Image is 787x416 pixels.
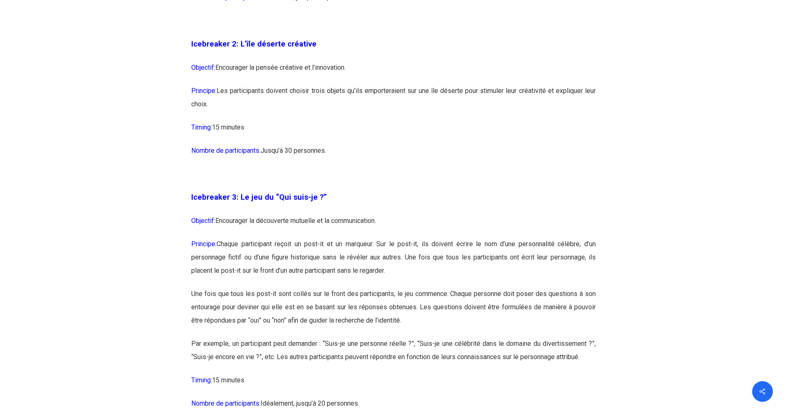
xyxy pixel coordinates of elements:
p: Les participants doivent choisir trois objets qu’ils emporteraient sur une île déserte pour stimu... [191,84,596,121]
span: Nombre de participants: [191,399,261,407]
p: Encourager la découverte mutuelle et la communication. [191,214,596,237]
span: Objectif: [191,217,215,225]
span: Timing: [191,376,212,384]
p: Chaque participant reçoit un post-it et un marqueur. Sur le post-it, ils doivent écrire le nom d’... [191,237,596,287]
span: Principe: [191,87,217,95]
p: 15 minutes [191,121,596,144]
span: Timing: [191,123,212,131]
span: Principe: [191,240,217,248]
p: Jusqu’à 30 personnes. [191,144,596,167]
p: Encourager la pensée créative et l’innovation. [191,61,596,84]
span: Nombre de participants: [191,147,261,154]
span: Icebreaker 3: Le jeu du “Qui suis-je ?” [191,193,327,202]
p: Une fois que tous les post-it sont collés sur le front des participants, le jeu commence. Chaque ... [191,287,596,337]
p: 15 minutes [191,374,596,397]
span: Icebreaker 2: L’île déserte créative [191,39,317,49]
span: Objectif: [191,64,215,71]
p: Par exemple, un participant peut demander : “Suis-je une personne réelle ?”, “Suis-je une célébri... [191,337,596,374]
